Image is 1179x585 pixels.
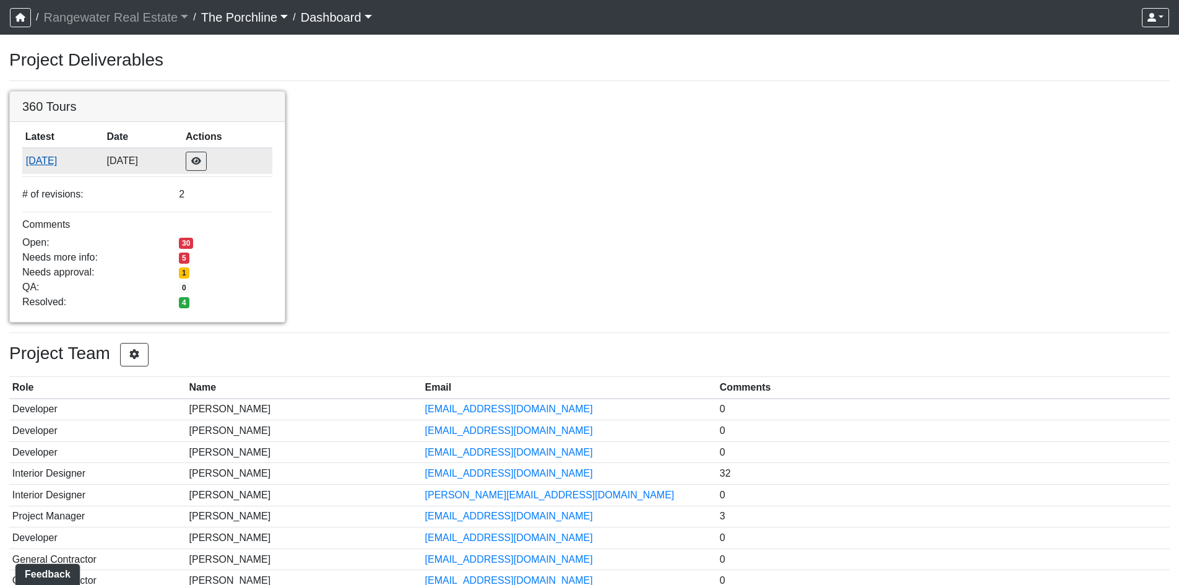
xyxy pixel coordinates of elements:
span: / [188,5,201,30]
span: / [31,5,43,30]
td: [PERSON_NAME] [186,506,422,527]
a: [EMAIL_ADDRESS][DOMAIN_NAME] [425,425,593,436]
h3: Project Team [9,343,1170,366]
a: [EMAIL_ADDRESS][DOMAIN_NAME] [425,468,593,479]
td: Developer [9,399,186,420]
td: 32 [717,463,1170,485]
td: 1N9XpftJkkEiNCK7vHjT2Z [22,148,104,174]
td: 0 [717,441,1170,463]
a: [EMAIL_ADDRESS][DOMAIN_NAME] [425,511,593,521]
a: Dashboard [301,5,372,30]
td: [PERSON_NAME] [186,420,422,442]
th: Comments [717,377,1170,399]
a: The Porchline [201,5,288,30]
th: Email [422,377,717,399]
h3: Project Deliverables [9,50,1170,71]
button: [DATE] [25,153,101,169]
a: [PERSON_NAME][EMAIL_ADDRESS][DOMAIN_NAME] [425,490,675,500]
td: 0 [717,548,1170,570]
td: Developer [9,441,186,463]
td: 0 [717,399,1170,420]
span: / [288,5,300,30]
td: General Contractor [9,548,186,570]
td: Developer [9,420,186,442]
td: 0 [717,527,1170,549]
td: Project Manager [9,506,186,527]
th: Name [186,377,422,399]
td: 0 [717,420,1170,442]
a: [EMAIL_ADDRESS][DOMAIN_NAME] [425,554,593,565]
td: [PERSON_NAME] [186,548,422,570]
td: Developer [9,527,186,549]
th: Role [9,377,186,399]
td: Interior Designer [9,484,186,506]
a: Rangewater Real Estate [43,5,188,30]
td: [PERSON_NAME] [186,441,422,463]
a: [EMAIL_ADDRESS][DOMAIN_NAME] [425,532,593,543]
td: [PERSON_NAME] [186,527,422,549]
iframe: Ybug feedback widget [9,560,82,585]
a: [EMAIL_ADDRESS][DOMAIN_NAME] [425,447,593,457]
td: [PERSON_NAME] [186,484,422,506]
td: 3 [717,506,1170,527]
a: [EMAIL_ADDRESS][DOMAIN_NAME] [425,404,593,414]
td: [PERSON_NAME] [186,463,422,485]
td: [PERSON_NAME] [186,399,422,420]
td: Interior Designer [9,463,186,485]
td: 0 [717,484,1170,506]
